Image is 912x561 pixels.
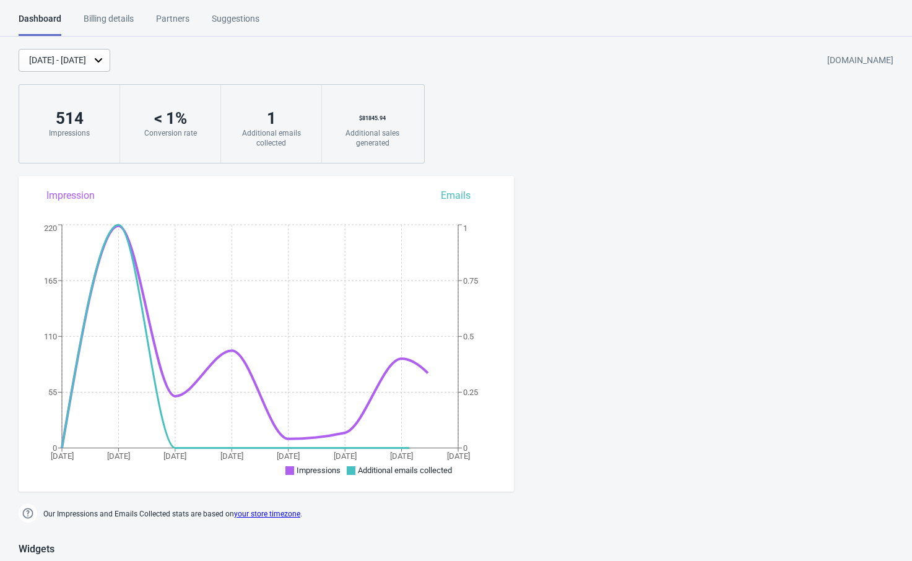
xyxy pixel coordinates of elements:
[19,504,37,523] img: help.png
[233,128,309,148] div: Additional emails collected
[44,224,57,233] tspan: 220
[463,332,474,341] tspan: 0.5
[84,12,134,34] div: Billing details
[334,451,357,461] tspan: [DATE]
[29,54,86,67] div: [DATE] - [DATE]
[107,451,130,461] tspan: [DATE]
[277,451,300,461] tspan: [DATE]
[132,108,208,128] div: < 1 %
[44,276,57,285] tspan: 165
[53,443,57,453] tspan: 0
[233,108,309,128] div: 1
[447,451,470,461] tspan: [DATE]
[334,128,410,148] div: Additional sales generated
[463,443,467,453] tspan: 0
[32,108,107,128] div: 514
[234,510,300,518] a: your store timezone
[156,12,189,34] div: Partners
[463,276,478,285] tspan: 0.75
[43,504,302,524] span: Our Impressions and Emails Collected stats are based on .
[132,128,208,138] div: Conversion rate
[297,466,341,475] span: Impressions
[48,388,57,397] tspan: 55
[32,128,107,138] div: Impressions
[212,12,259,34] div: Suggestions
[390,451,413,461] tspan: [DATE]
[358,466,452,475] span: Additional emails collected
[827,50,893,72] div: [DOMAIN_NAME]
[463,388,478,397] tspan: 0.25
[44,332,57,341] tspan: 110
[334,108,410,128] div: $ 81845.94
[51,451,74,461] tspan: [DATE]
[163,451,186,461] tspan: [DATE]
[220,451,243,461] tspan: [DATE]
[463,224,467,233] tspan: 1
[19,12,61,36] div: Dashboard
